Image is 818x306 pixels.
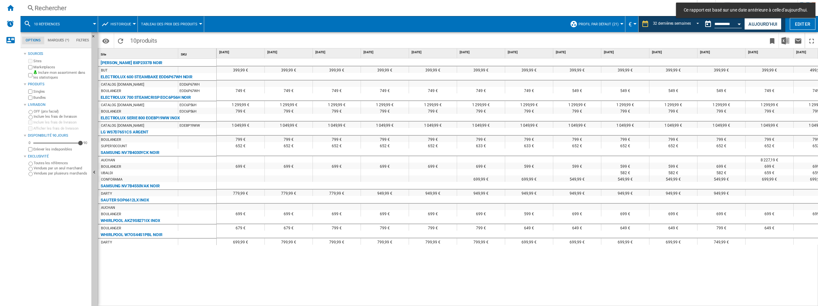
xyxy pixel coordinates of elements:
div: 1 049,99 € [313,122,361,128]
div: Historique [101,16,134,32]
div: 1 299,99 € [409,101,457,107]
div: 1 299,99 € [217,101,264,107]
div: 799 € [649,136,697,142]
img: excel-24x24.png [781,37,789,45]
div: 399,99 € [746,66,793,73]
div: € [629,16,635,32]
div: 699,99 € [505,238,553,245]
div: 1 049,99 € [553,122,601,128]
div: 599 € [505,163,553,169]
div: 549,99 € [649,175,697,182]
div: 399,99 € [313,66,361,73]
button: 10 références [34,16,66,32]
md-select: REPORTS.WIZARD.STEPS.REPORT.STEPS.REPORT_OPTIONS.PERIOD: 32 dernières semaines [652,19,702,30]
div: 1 299,99 € [361,101,409,107]
input: Singles [28,89,32,94]
div: BUT [101,67,108,74]
div: Sort None [99,48,178,58]
div: 779,99 € [217,190,264,196]
div: 799 € [649,107,697,114]
label: Enlever les indisponibles [33,147,89,152]
div: 652 € [313,142,361,149]
div: 799 € [697,136,745,142]
div: 1 299,99 € [601,101,649,107]
button: Profil par défaut (21) [579,16,622,32]
div: 599 € [601,163,649,169]
div: 1 049,99 € [265,122,313,128]
div: 1 049,99 € [409,122,457,128]
div: 699,99 € [505,175,553,182]
div: 699 € [601,210,649,217]
div: 799 € [313,224,361,231]
label: Afficher les frais de livraison [33,126,89,131]
div: 1 049,99 € [649,122,697,128]
button: Télécharger au format Excel [779,33,792,48]
div: DARTY [101,191,112,197]
div: 399,99 € [361,66,409,73]
button: Editer [790,18,815,30]
div: 0 [27,140,32,145]
div: CATALOG [DOMAIN_NAME] [101,123,144,129]
div: 799 € [409,224,457,231]
span: [DATE] [556,50,600,55]
div: Sort None [179,48,216,58]
div: SAMSUNG NV7B4550VAK NOIR [101,182,160,190]
div: 652 € [265,142,313,149]
div: SAMSUNG NV7B4030YCK NOIR [101,149,159,157]
div: 652 € [746,142,793,149]
div: 699 € [746,210,793,217]
div: EOC6P56H [178,108,216,114]
label: Bundles [33,95,89,100]
label: Toutes les références [34,161,89,166]
div: [DATE] [651,48,697,56]
div: [DATE] [603,48,649,56]
div: EOD6P67WH [178,87,216,94]
button: Tableau des prix des produits [141,16,201,32]
div: 699 € [265,210,313,217]
md-tab-item: Options [22,37,44,44]
input: Afficher les frais de livraison [28,147,32,151]
button: Open calendar [734,17,745,29]
input: Inclure les frais de livraison [28,120,32,124]
div: 699 € [746,163,793,169]
span: [DATE] [460,50,504,55]
div: 749 € [361,87,409,93]
div: [DATE] [314,48,361,56]
span: Ce rapport est basé sur une date antérieure à celle d'aujourd'hui. [682,7,810,13]
div: 949,99 € [505,190,553,196]
div: 799 € [505,107,553,114]
div: 799 € [217,107,264,114]
input: OFF (prix facial) [29,110,33,114]
div: 1 049,99 € [457,122,505,128]
button: Plein écran [805,33,818,48]
div: 582 € [697,169,745,175]
span: [DATE] [363,50,407,55]
div: 699 € [409,210,457,217]
div: 799 € [361,107,409,114]
div: 1 299,99 € [553,101,601,107]
div: 599 € [505,210,553,217]
label: Singles [33,89,89,94]
div: CONFORAMA [101,176,122,183]
span: Profil par défaut (21) [579,22,619,26]
div: ELECTROLUX SERIE 800 EOE8P19WW INOX [101,114,180,122]
div: 799 € [313,107,361,114]
div: 799,99 € [265,238,313,245]
div: 699,99 € [601,238,649,245]
div: 699 € [409,163,457,169]
div: 1 299,99 € [649,101,697,107]
div: EOC6P56H [178,101,216,108]
div: SAUTER SOP6612LX INOX [101,196,149,204]
div: 649 € [649,224,697,231]
div: 699 € [313,210,361,217]
div: 1 049,99 € [361,122,409,128]
div: 1 299,99 € [457,101,505,107]
div: 749 € [217,87,264,93]
label: Vendues par plusieurs marchands [34,171,89,176]
div: WHIRLPOOL W7OS44S1PBL NOIR [101,231,162,239]
label: OFF (prix facial) [34,109,89,114]
div: 1 299,99 € [313,101,361,107]
div: 699 € [361,210,409,217]
div: 699 € [697,210,745,217]
md-tab-item: Filtres [73,37,93,44]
